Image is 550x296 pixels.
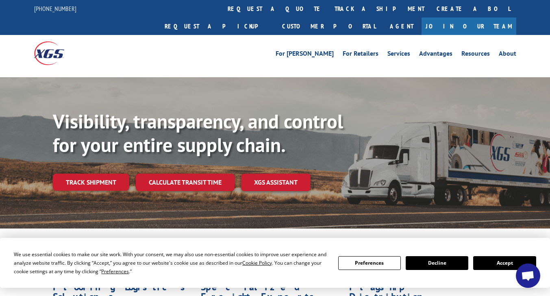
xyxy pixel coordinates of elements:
[14,250,328,276] div: We use essential cookies to make our site work. With your consent, we may also use non-essential ...
[241,174,311,191] a: XGS ASSISTANT
[136,174,235,191] a: Calculate transit time
[473,256,536,270] button: Accept
[276,17,382,35] a: Customer Portal
[516,263,540,288] div: Open chat
[499,50,516,59] a: About
[242,259,272,266] span: Cookie Policy
[101,268,129,275] span: Preferences
[382,17,422,35] a: Agent
[419,50,452,59] a: Advantages
[53,109,343,157] b: Visibility, transparency, and control for your entire supply chain.
[343,50,378,59] a: For Retailers
[422,17,516,35] a: Join Our Team
[461,50,490,59] a: Resources
[276,50,334,59] a: For [PERSON_NAME]
[34,4,76,13] a: [PHONE_NUMBER]
[338,256,401,270] button: Preferences
[387,50,410,59] a: Services
[406,256,468,270] button: Decline
[159,17,276,35] a: Request a pickup
[53,174,129,191] a: Track shipment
